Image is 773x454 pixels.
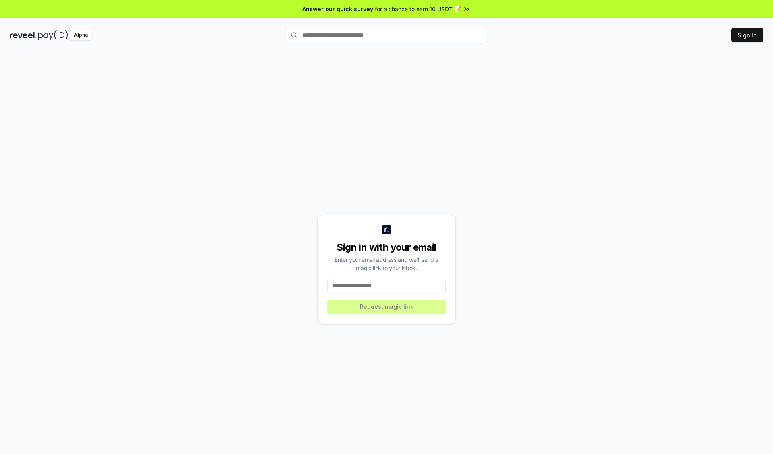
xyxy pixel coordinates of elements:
img: pay_id [38,30,68,40]
div: Sign in with your email [327,241,446,254]
div: Alpha [70,30,92,40]
span: Answer our quick survey [302,5,373,13]
img: reveel_dark [10,30,37,40]
div: Enter your email address and we’ll send a magic link to your inbox. [327,255,446,272]
button: Sign In [731,28,763,42]
span: for a chance to earn 10 USDT 📝 [375,5,461,13]
img: logo_small [382,225,391,234]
